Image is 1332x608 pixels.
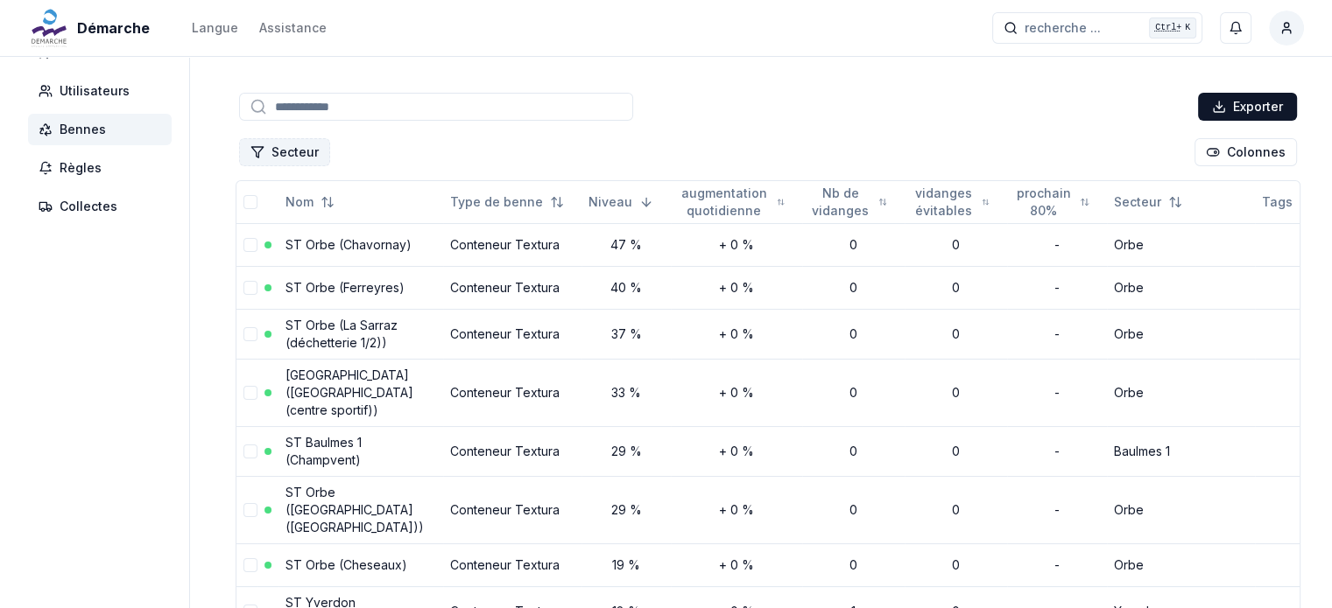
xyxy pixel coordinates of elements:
a: Collectes [28,191,179,222]
a: Assistance [259,17,327,38]
a: ST Orbe (Ferreyres) [285,280,405,295]
a: ST Orbe ([GEOGRAPHIC_DATA] ([GEOGRAPHIC_DATA])) [285,485,424,535]
td: Orbe [1107,476,1255,543]
span: vidanges évitables [912,185,975,220]
button: Langue [192,17,238,38]
button: Not sorted. Click to sort ascending. [1004,188,1100,216]
a: Règles [28,152,179,184]
td: Conteneur Textura [443,359,581,426]
td: Conteneur Textura [443,426,581,476]
button: select-row [243,444,257,458]
div: 33 % [588,384,664,402]
button: Not sorted. Click to sort ascending. [667,188,795,216]
button: select-row [243,281,257,295]
div: 0 [912,279,1000,297]
div: 0 [809,325,898,343]
button: select-row [243,558,257,572]
button: Exporter [1198,93,1297,121]
div: 0 [912,325,1000,343]
div: 37 % [588,325,664,343]
div: + 0 % [678,501,795,519]
div: 29 % [588,443,664,460]
button: Not sorted. Click to sort ascending. [1251,188,1324,216]
button: select-row [243,327,257,341]
div: 0 [809,236,898,254]
a: ST Orbe (Cheseaux) [285,557,407,572]
td: Conteneur Textura [443,476,581,543]
button: Sorted descending. Click to sort ascending. [578,188,664,216]
div: 0 [809,501,898,519]
td: Conteneur Textura [443,309,581,359]
a: ST Orbe (La Sarraz (déchetterie 1/2)) [285,318,398,350]
div: + 0 % [678,443,795,460]
div: 0 [809,443,898,460]
span: Démarche [77,17,150,38]
span: augmentation quotidienne [678,185,770,220]
td: Orbe [1107,223,1255,266]
a: ST Baulmes 1 (Champvent) [285,435,362,467]
button: Cocher les colonnes [1195,138,1297,166]
span: Secteur [1114,193,1161,211]
div: - [1014,501,1100,519]
a: ST Orbe (Chavornay) [285,237,412,252]
button: select-row [243,503,257,517]
div: - [1014,325,1100,343]
button: Not sorted. Click to sort ascending. [799,188,898,216]
a: Utilisateurs [28,75,179,107]
span: Règles [60,159,102,177]
td: Orbe [1107,266,1255,309]
button: select-row [243,238,257,252]
span: Niveau [588,193,632,211]
div: 0 [912,236,1000,254]
span: Utilisateurs [60,82,130,100]
button: Not sorted. Click to sort ascending. [901,188,1000,216]
div: 40 % [588,279,664,297]
div: + 0 % [678,325,795,343]
div: - [1014,236,1100,254]
button: Not sorted. Click to sort ascending. [440,188,574,216]
div: Langue [192,19,238,37]
td: Orbe [1107,359,1255,426]
td: Conteneur Textura [443,223,581,266]
div: 47 % [588,236,664,254]
a: [GEOGRAPHIC_DATA] ([GEOGRAPHIC_DATA] (centre sportif)) [285,367,413,417]
td: Orbe [1107,543,1255,586]
span: prochain 80% [1014,185,1073,220]
span: recherche ... [1025,19,1101,37]
div: 0 [809,279,898,297]
div: - [1014,279,1100,297]
button: select-all [243,195,257,209]
div: 0 [912,384,1000,402]
td: Conteneur Textura [443,266,581,309]
a: Bennes [28,114,179,145]
div: + 0 % [678,279,795,297]
span: Nom [285,193,314,211]
div: 0 [912,501,1000,519]
a: Démarche [28,17,157,38]
div: 0 [809,556,898,574]
div: 0 [912,556,1000,574]
div: + 0 % [678,556,795,574]
button: Not sorted. Click to sort ascending. [1103,188,1193,216]
div: - [1014,384,1100,402]
button: select-row [243,386,257,400]
td: Baulmes 1 [1107,426,1255,476]
span: Bennes [60,121,106,138]
div: 29 % [588,501,664,519]
div: 19 % [588,556,664,574]
span: Type de benne [450,193,543,211]
span: Tags [1262,193,1293,211]
img: Démarche Logo [28,7,70,49]
div: 0 [912,443,1000,460]
div: + 0 % [678,236,795,254]
button: recherche ...Ctrl+K [992,12,1202,44]
button: Filtrer les lignes [239,138,330,166]
td: Orbe [1107,309,1255,359]
span: Nb de vidanges [809,185,871,220]
td: Conteneur Textura [443,543,581,586]
div: - [1014,556,1100,574]
button: Not sorted. Click to sort ascending. [275,188,345,216]
span: Collectes [60,198,117,215]
div: + 0 % [678,384,795,402]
